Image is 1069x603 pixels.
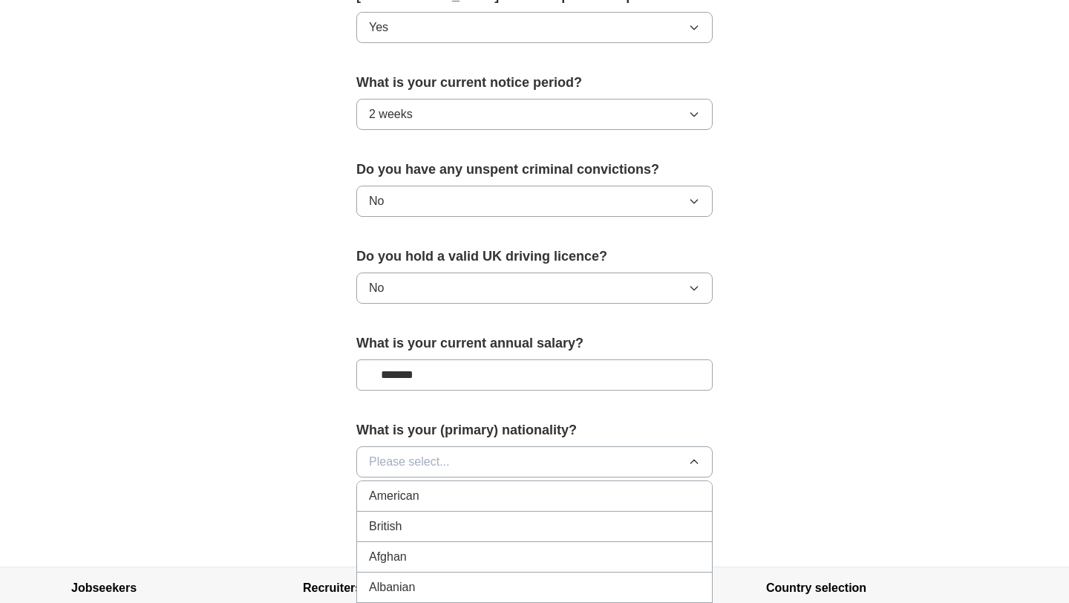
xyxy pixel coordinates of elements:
span: No [369,192,384,210]
button: 2 weeks [356,99,713,130]
span: No [369,279,384,297]
label: What is your current notice period? [356,73,713,93]
label: What is your current annual salary? [356,333,713,353]
label: Do you have any unspent criminal convictions? [356,160,713,180]
span: Afghan [369,548,407,566]
span: British [369,518,402,535]
span: American [369,487,419,505]
button: Please select... [356,446,713,477]
button: Yes [356,12,713,43]
label: Do you hold a valid UK driving licence? [356,247,713,267]
span: Yes [369,19,388,36]
button: No [356,186,713,217]
span: 2 weeks [369,105,413,123]
label: What is your (primary) nationality? [356,420,713,440]
span: Albanian [369,578,415,596]
span: Please select... [369,453,450,471]
button: No [356,273,713,304]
